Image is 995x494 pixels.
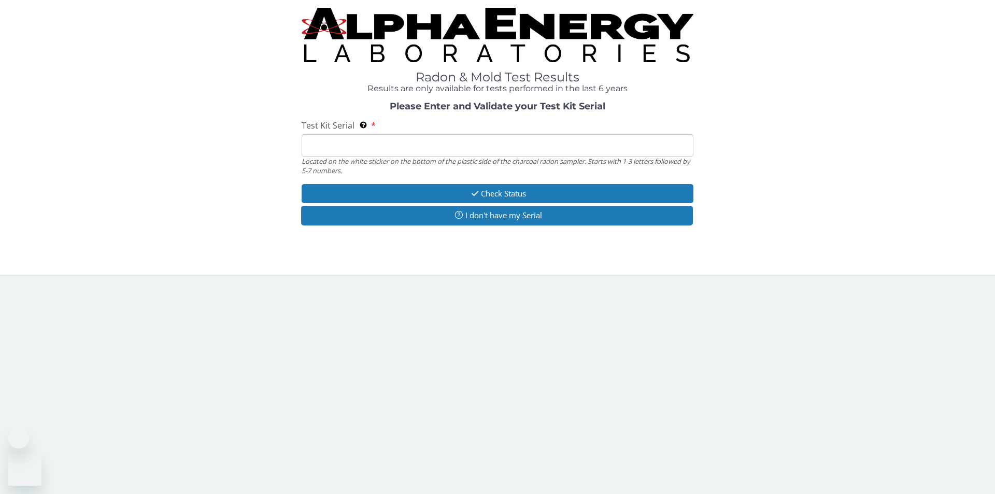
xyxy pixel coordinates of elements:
[302,8,693,62] img: TightCrop.jpg
[302,157,693,176] div: Located on the white sticker on the bottom of the plastic side of the charcoal radon sampler. Sta...
[302,70,693,84] h1: Radon & Mold Test Results
[302,120,354,131] span: Test Kit Serial
[8,428,29,448] iframe: Close message
[302,84,693,93] h4: Results are only available for tests performed in the last 6 years
[302,184,693,203] button: Check Status
[301,206,693,225] button: I don't have my Serial
[8,453,41,486] iframe: Button to launch messaging window
[390,101,605,112] strong: Please Enter and Validate your Test Kit Serial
